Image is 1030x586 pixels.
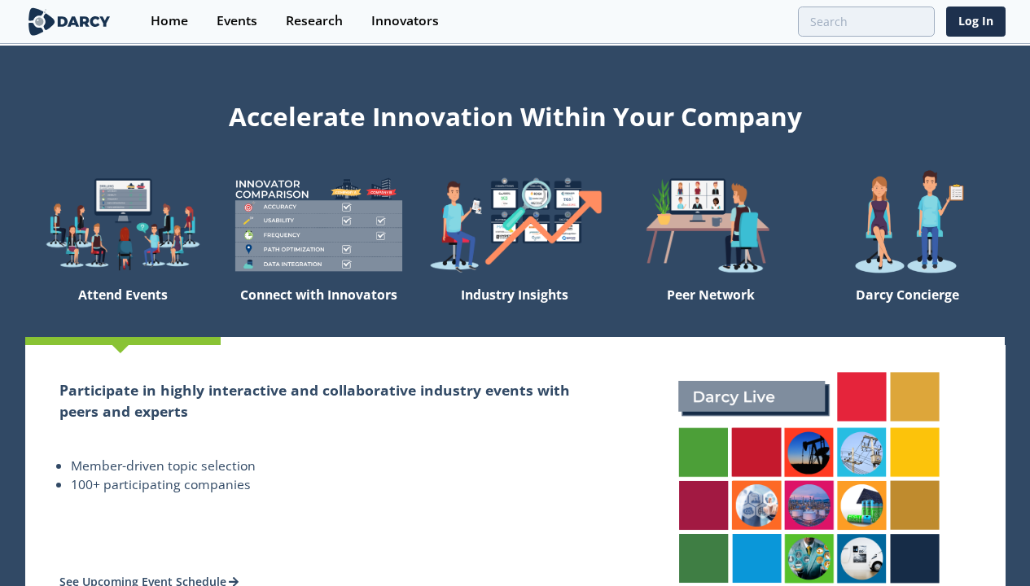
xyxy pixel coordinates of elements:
img: welcome-compare-1b687586299da8f117b7ac84fd957760.png [221,169,417,279]
input: Advanced Search [798,7,935,37]
div: Events [217,15,257,28]
a: Log In [946,7,1006,37]
div: Peer Network [613,280,809,337]
div: Industry Insights [417,280,613,337]
li: 100+ participating companies [71,475,579,495]
div: Darcy Concierge [809,280,1006,337]
li: Member-driven topic selection [71,457,579,476]
img: logo-wide.svg [25,7,114,36]
div: Connect with Innovators [221,280,417,337]
img: welcome-explore-560578ff38cea7c86bcfe544b5e45342.png [25,169,221,279]
img: welcome-attend-b816887fc24c32c29d1763c6e0ddb6e6.png [613,169,809,279]
img: welcome-find-a12191a34a96034fcac36f4ff4d37733.png [417,169,613,279]
div: Accelerate Innovation Within Your Company [25,91,1006,135]
h2: Participate in highly interactive and collaborative industry events with peers and experts [59,379,579,422]
img: welcome-concierge-wide-20dccca83e9cbdbb601deee24fb8df72.png [809,169,1006,279]
div: Attend Events [25,280,221,337]
div: Research [286,15,343,28]
div: Home [151,15,188,28]
div: Innovators [371,15,439,28]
